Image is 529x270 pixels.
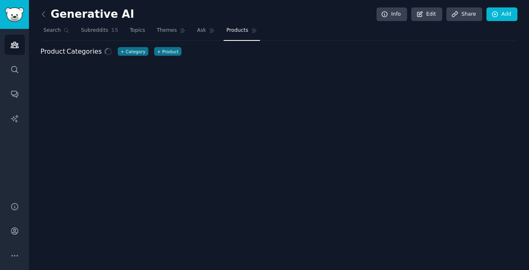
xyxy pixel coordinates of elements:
[446,7,482,21] a: Share
[154,24,188,41] a: Themes
[41,24,72,41] a: Search
[224,24,260,41] a: Products
[376,7,407,21] a: Info
[154,47,181,56] button: +Product
[41,47,65,57] span: Product
[194,24,218,41] a: Ask
[197,27,206,34] span: Ask
[81,27,108,34] span: Subreddits
[43,27,61,34] span: Search
[78,24,121,41] a: Subreddits15
[111,27,118,34] span: 15
[157,49,161,54] span: +
[118,47,148,56] button: +Category
[121,49,124,54] span: +
[157,27,177,34] span: Themes
[486,7,517,21] a: Add
[226,27,248,34] span: Products
[127,24,148,41] a: Topics
[130,27,145,34] span: Topics
[5,7,24,22] img: GummySearch logo
[41,47,102,57] span: Categories
[411,7,442,21] a: Edit
[41,8,134,21] h2: Generative AI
